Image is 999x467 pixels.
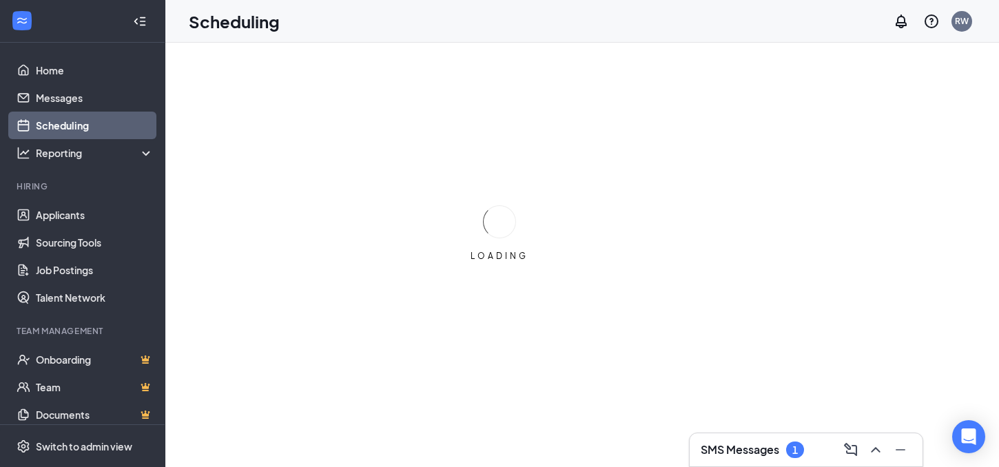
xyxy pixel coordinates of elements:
[133,14,147,28] svg: Collapse
[36,373,154,401] a: TeamCrown
[36,112,154,139] a: Scheduling
[865,439,887,461] button: ChevronUp
[36,346,154,373] a: OnboardingCrown
[840,439,862,461] button: ComposeMessage
[892,442,909,458] svg: Minimize
[36,56,154,84] a: Home
[17,439,30,453] svg: Settings
[465,250,534,262] div: LOADING
[923,13,940,30] svg: QuestionInfo
[189,10,280,33] h1: Scheduling
[867,442,884,458] svg: ChevronUp
[36,201,154,229] a: Applicants
[893,13,909,30] svg: Notifications
[17,180,151,192] div: Hiring
[701,442,779,457] h3: SMS Messages
[36,229,154,256] a: Sourcing Tools
[843,442,859,458] svg: ComposeMessage
[36,84,154,112] a: Messages
[36,146,154,160] div: Reporting
[889,439,912,461] button: Minimize
[955,15,969,27] div: RW
[17,325,151,337] div: Team Management
[36,401,154,428] a: DocumentsCrown
[36,439,132,453] div: Switch to admin view
[15,14,29,28] svg: WorkstreamLogo
[36,284,154,311] a: Talent Network
[36,256,154,284] a: Job Postings
[792,444,798,456] div: 1
[952,420,985,453] div: Open Intercom Messenger
[17,146,30,160] svg: Analysis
